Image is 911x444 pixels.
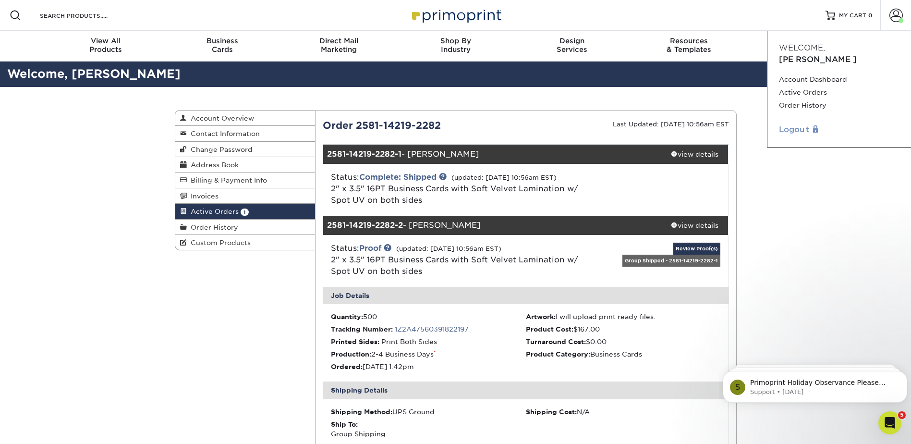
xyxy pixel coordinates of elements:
div: & Support [747,37,864,54]
div: Marketing [280,37,397,54]
a: Contact& Support [747,31,864,62]
div: view details [661,221,729,230]
span: Billing & Payment Info [187,176,267,184]
strong: 2581-14219-2282-1 [327,149,401,159]
div: Job Details [323,287,729,304]
span: Custom Products [187,239,251,247]
a: Custom Products [175,235,316,250]
span: Order History [187,223,238,231]
a: Invoices [175,188,316,204]
div: Industry [397,37,514,54]
span: Direct Mail [280,37,397,45]
strong: Printed Sides: [331,338,379,345]
span: Contact [747,37,864,45]
li: I will upload print ready files. [526,312,721,321]
a: Direct MailMarketing [280,31,397,62]
a: Active Orders 1 [175,204,316,219]
a: Review Proof(s) [673,243,720,255]
span: Address Book [187,161,239,169]
span: Shop By [397,37,514,45]
strong: Ordered: [331,363,363,370]
span: Invoices [187,192,219,200]
li: Business Cards [526,349,721,359]
div: Products [48,37,164,54]
a: Change Password [175,142,316,157]
small: Last Updated: [DATE] 10:56am EST [613,121,729,128]
a: view details [661,145,729,164]
strong: Quantity: [331,313,363,321]
iframe: Intercom notifications message [719,351,911,418]
div: Cards [164,37,280,54]
a: Address Book [175,157,316,173]
a: Account Overview [175,111,316,126]
span: Design [514,37,631,45]
a: 2" x 3.5" 16PT Business Cards with Soft Velvet Lamination w/ Spot UV on both sides [331,255,578,276]
strong: Ship To: [331,420,358,428]
strong: 2581-14219-2282-2 [327,221,403,230]
a: Proof [359,244,381,253]
div: view details [661,149,729,159]
small: (updated: [DATE] 10:56am EST) [396,245,501,252]
span: MY CART [839,12,866,20]
span: Change Password [187,146,253,153]
img: Primoprint [408,5,504,25]
div: Shipping Details [323,382,729,399]
a: 2" x 3.5" 16PT Business Cards with Soft Velvet Lamination w/ Spot UV on both sides [331,184,578,205]
strong: Product Cost: [526,325,573,333]
a: Contact Information [175,126,316,141]
strong: Product Category: [526,350,590,358]
strong: Turnaround Cost: [526,338,586,345]
span: Account Overview [187,114,254,122]
div: Status: [324,243,593,277]
li: 500 [331,312,526,321]
strong: Production: [331,350,371,358]
strong: Shipping Method: [331,408,392,416]
strong: Shipping Cost: [526,408,577,416]
a: 1Z2A47560391822197 [395,325,469,333]
span: View All [48,37,164,45]
a: DesignServices [514,31,631,62]
li: 2-4 Business Days [331,349,526,359]
div: Status: [324,172,593,206]
div: - [PERSON_NAME] [323,216,661,235]
a: View AllProducts [48,31,164,62]
span: 1 [241,209,249,216]
span: Contact Information [187,130,260,137]
div: Group Shipping [331,419,526,439]
iframe: Intercom live chat [878,411,901,434]
iframe: Google Customer Reviews [2,415,82,441]
span: 0 [868,12,873,19]
a: Active Orders [779,86,899,99]
a: Complete: Shipped [359,173,437,182]
div: UPS Ground [331,407,526,417]
a: Order History [779,99,899,112]
li: $167.00 [526,324,721,334]
div: Services [514,37,631,54]
li: [DATE] 1:42pm [331,362,526,371]
div: Order 2581-14219-2282 [316,118,526,133]
li: $0.00 [526,337,721,346]
a: Order History [175,220,316,235]
div: N/A [526,407,721,417]
a: Resources& Templates [631,31,747,62]
a: BusinessCards [164,31,280,62]
input: SEARCH PRODUCTS..... [39,10,133,21]
span: 5 [898,411,906,419]
strong: Tracking Number: [331,325,393,333]
span: Resources [631,37,747,45]
span: [PERSON_NAME] [779,55,857,64]
a: view details [661,216,729,235]
div: - [PERSON_NAME] [323,145,661,164]
span: Welcome, [779,43,825,52]
a: Logout [779,124,899,136]
a: Shop ByIndustry [397,31,514,62]
span: Business [164,37,280,45]
div: & Templates [631,37,747,54]
small: (updated: [DATE] 10:56am EST) [451,174,557,181]
div: Group Shipped - 2581-14219-2282-1 [622,255,720,267]
a: Account Dashboard [779,73,899,86]
strong: Artwork: [526,313,556,321]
